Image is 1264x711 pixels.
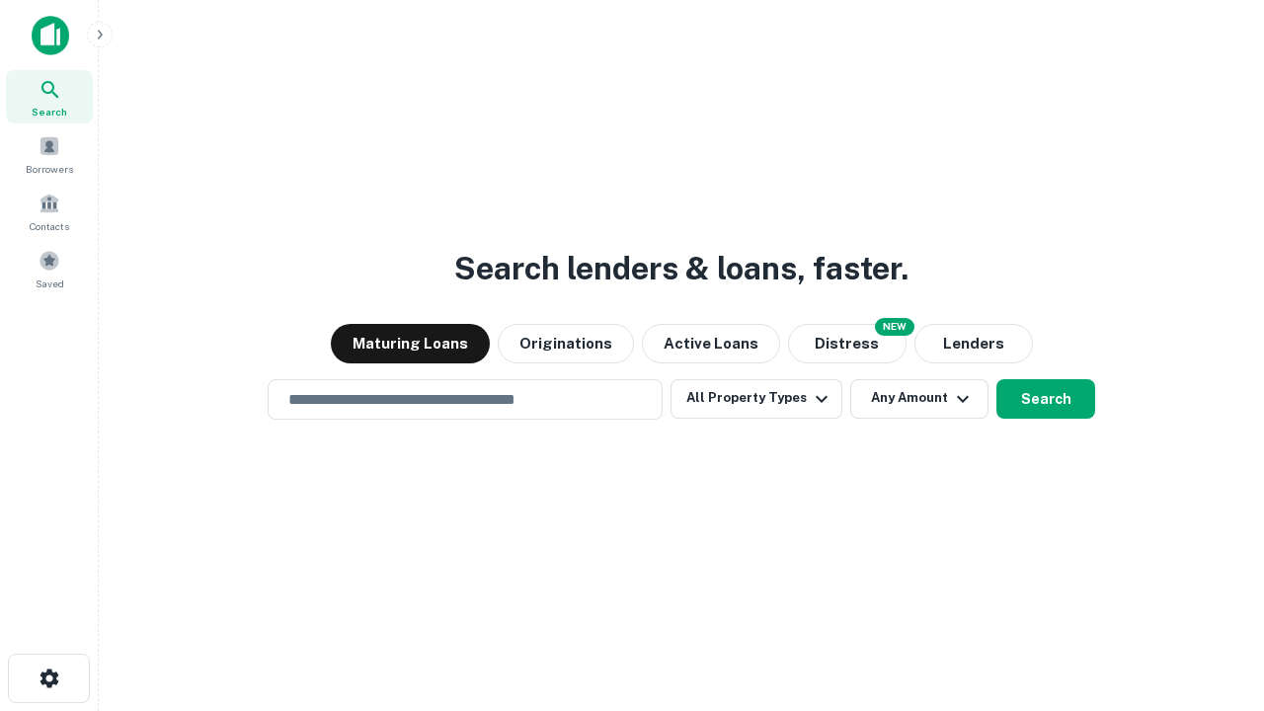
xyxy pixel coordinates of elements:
button: Lenders [914,324,1033,363]
span: Saved [36,276,64,291]
iframe: Chat Widget [1165,553,1264,648]
button: Search [996,379,1095,419]
button: Search distressed loans with lien and other non-mortgage details. [788,324,907,363]
h3: Search lenders & loans, faster. [454,245,908,292]
button: Any Amount [850,379,988,419]
button: Active Loans [642,324,780,363]
span: Borrowers [26,161,73,177]
span: Contacts [30,218,69,234]
div: NEW [875,318,914,336]
a: Borrowers [6,127,93,181]
a: Search [6,70,93,123]
a: Contacts [6,185,93,238]
a: Saved [6,242,93,295]
span: Search [32,104,67,119]
img: capitalize-icon.png [32,16,69,55]
button: Maturing Loans [331,324,490,363]
button: All Property Types [671,379,842,419]
button: Originations [498,324,634,363]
